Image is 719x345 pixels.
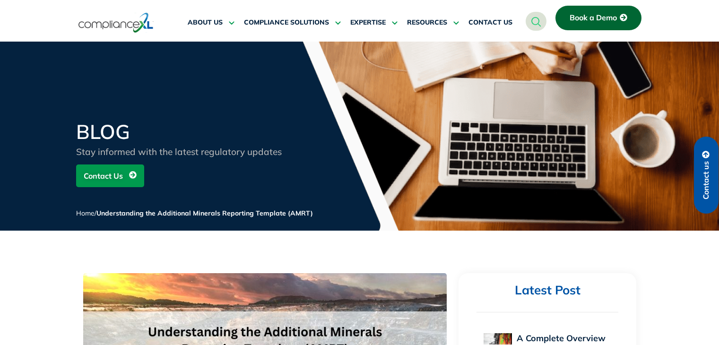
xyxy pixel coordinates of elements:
span: RESOURCES [407,18,447,27]
span: / [76,209,313,217]
span: CONTACT US [468,18,512,27]
a: Book a Demo [555,6,641,30]
a: EXPERTISE [350,11,398,34]
span: Stay informed with the latest regulatory updates [76,146,282,157]
span: Contact us [702,161,710,199]
a: navsearch-button [526,12,546,31]
img: logo-one.svg [78,12,154,34]
a: Contact Us [76,164,144,187]
h2: BLOG [76,122,303,142]
a: COMPLIANCE SOLUTIONS [244,11,341,34]
span: Contact Us [84,167,123,185]
a: RESOURCES [407,11,459,34]
span: EXPERTISE [350,18,386,27]
a: ABOUT US [188,11,234,34]
a: Contact us [694,137,719,214]
span: Book a Demo [570,14,617,22]
a: CONTACT US [468,11,512,34]
h2: Latest Post [476,283,618,298]
span: COMPLIANCE SOLUTIONS [244,18,329,27]
span: Understanding the Additional Minerals Reporting Template (AMRT) [96,209,313,217]
span: ABOUT US [188,18,223,27]
a: Home [76,209,95,217]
